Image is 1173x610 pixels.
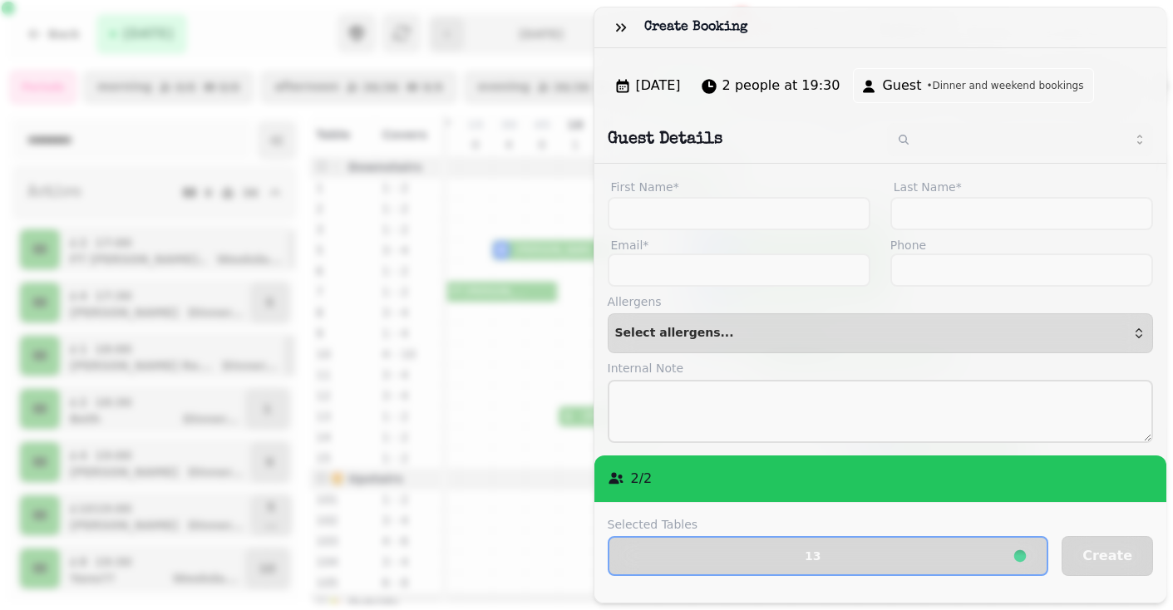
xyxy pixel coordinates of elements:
label: Phone [890,237,1153,253]
h3: Create Booking [644,17,754,37]
span: Create [1082,549,1132,563]
p: 2 / 2 [631,469,653,489]
span: [DATE] [636,76,681,96]
label: Internal Note [608,360,1154,376]
label: First Name* [608,177,870,197]
label: Email* [608,237,870,253]
button: 13 [608,536,1049,576]
span: • Dinner and weekend bookings [926,79,1083,92]
span: 2 people at 19:30 [722,76,840,96]
button: Create [1062,536,1153,576]
button: Select allergens... [608,313,1154,353]
label: Allergens [608,293,1154,310]
span: Guest [882,76,921,96]
p: 13 [805,550,821,562]
span: Select allergens... [615,327,734,340]
label: Selected Tables [608,516,1049,533]
h2: Guest Details [608,128,874,151]
label: Last Name* [890,177,1153,197]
